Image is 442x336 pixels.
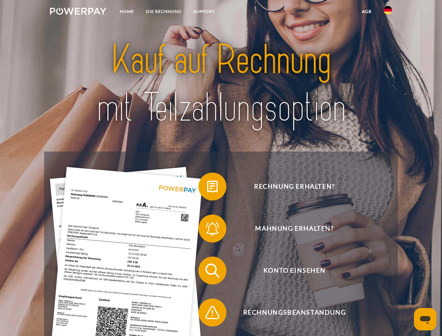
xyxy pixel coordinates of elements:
span: Rechnungsbeanstandung [209,299,380,327]
a: SUPPORT [188,5,221,18]
img: qb_bill.svg [204,178,221,195]
a: Home [114,5,140,18]
img: qb_warning.svg [204,304,221,321]
a: DIE RECHNUNG [140,5,188,18]
span: Mahnung erhalten? [209,215,380,243]
button: Rechnung erhalten? [198,173,380,201]
iframe: Schaltfläche zum Öffnen des Messaging-Fensters [414,308,436,330]
img: logo-powerpay-white.svg [50,8,106,15]
button: Rechnungsbeanstandung [198,299,380,327]
button: Mahnung erhalten? [198,215,380,243]
span: Rechnung erhalten? [209,173,380,201]
a: agb [356,5,378,18]
span: Konto einsehen [209,257,380,285]
img: qb_bell.svg [204,220,221,237]
img: de [384,6,392,14]
img: title-powerpay_de.svg [67,34,375,134]
img: qb_search.svg [204,262,221,279]
button: Konto einsehen [198,257,380,285]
